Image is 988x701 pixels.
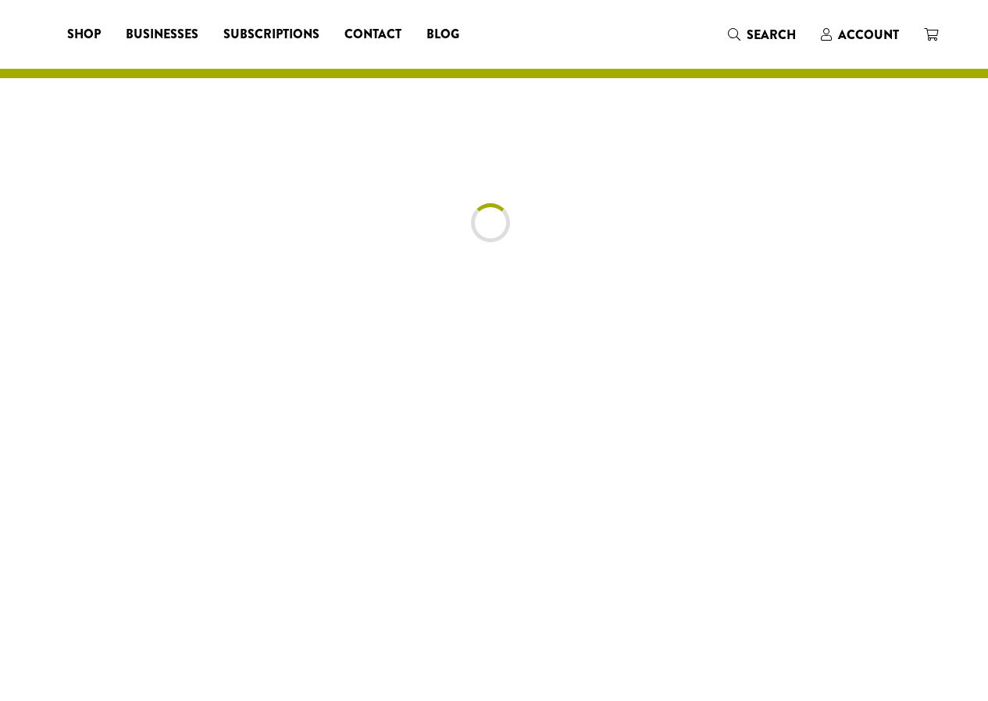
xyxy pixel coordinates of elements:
[715,22,808,48] a: Search
[211,22,332,47] a: Subscriptions
[223,25,319,45] span: Subscriptions
[332,22,414,47] a: Contact
[747,26,796,44] span: Search
[808,22,911,48] a: Account
[126,25,198,45] span: Businesses
[426,25,459,45] span: Blog
[344,25,401,45] span: Contact
[113,22,211,47] a: Businesses
[838,26,899,44] span: Account
[55,22,113,47] a: Shop
[67,25,101,45] span: Shop
[414,22,472,47] a: Blog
